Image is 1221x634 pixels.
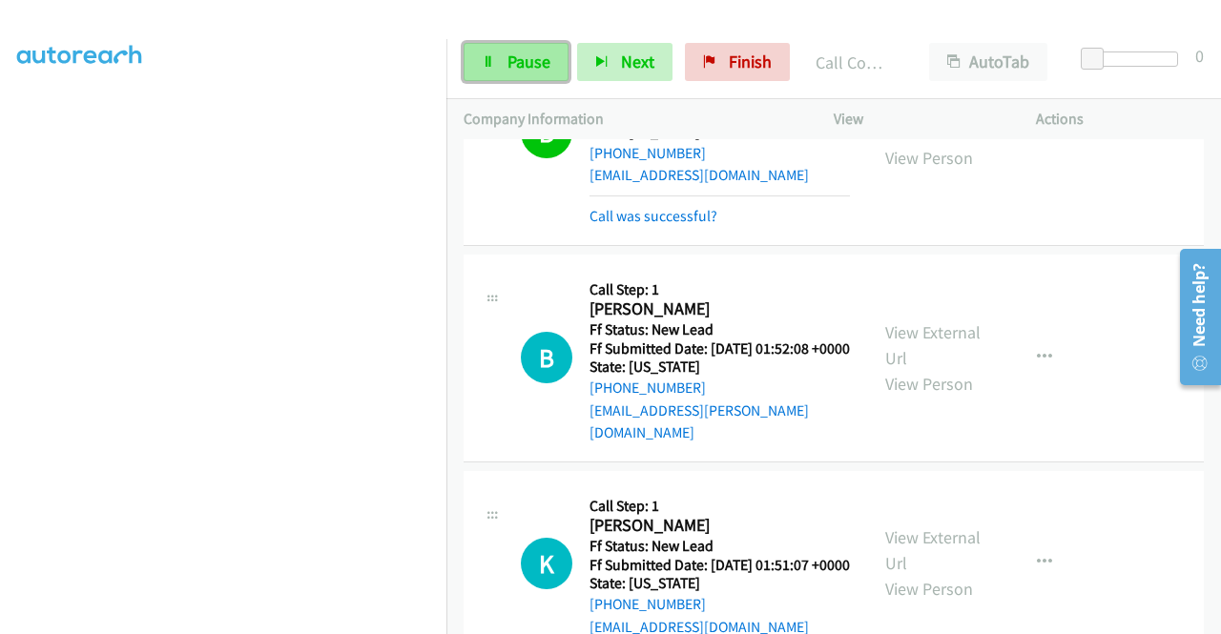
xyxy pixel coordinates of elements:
a: View External Url [885,321,981,369]
p: Company Information [464,108,799,131]
h5: Ff Submitted Date: [DATE] 01:52:08 +0000 [590,339,851,358]
a: View Person [885,578,973,600]
a: View External Url [885,526,981,574]
a: View Person [885,147,973,169]
h1: K [521,538,572,589]
a: Call was successful? [590,207,717,225]
a: [PHONE_NUMBER] [590,595,706,613]
a: [EMAIL_ADDRESS][PERSON_NAME][DOMAIN_NAME] [590,401,809,442]
button: Next [577,43,673,81]
a: View Person [885,373,973,395]
span: Next [621,51,654,72]
a: Finish [685,43,790,81]
h5: State: [US_STATE] [590,358,851,377]
h5: State: [US_STATE] [590,574,850,593]
h2: [PERSON_NAME] [590,515,844,537]
p: View [834,108,1002,131]
p: Call Completed [816,50,895,75]
h2: [PERSON_NAME] [590,298,844,320]
h1: B [521,332,572,383]
div: The call is yet to be attempted [521,538,572,589]
span: Finish [729,51,772,72]
a: [EMAIL_ADDRESS][DOMAIN_NAME] [590,166,809,184]
h5: Call Step: 1 [590,280,851,299]
p: Actions [1036,108,1204,131]
a: Pause [464,43,569,81]
a: [PHONE_NUMBER] [590,378,706,397]
h5: Ff Submitted Date: [DATE] 01:51:07 +0000 [590,556,850,575]
button: AutoTab [929,43,1047,81]
div: The call is yet to be attempted [521,332,572,383]
h5: Ff Status: New Lead [590,537,850,556]
span: Pause [507,51,550,72]
h5: Call Step: 1 [590,497,850,516]
iframe: Resource Center [1167,241,1221,393]
h5: Ff Status: New Lead [590,320,851,339]
div: 0 [1195,43,1204,69]
a: [PHONE_NUMBER] [590,144,706,162]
